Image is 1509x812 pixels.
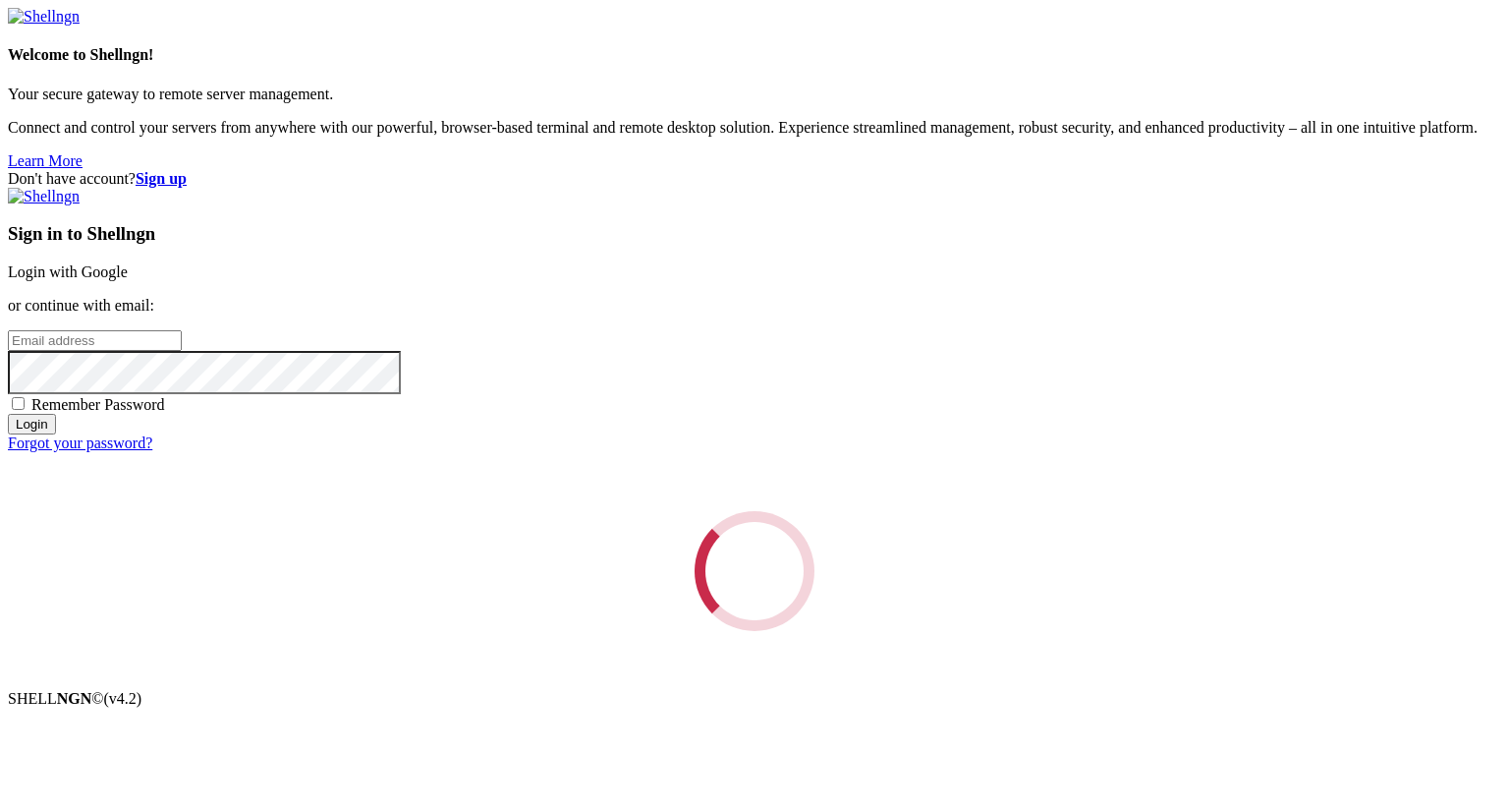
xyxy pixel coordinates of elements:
span: SHELL © [8,690,141,707]
div: Loading... [670,487,838,655]
div: Don't have account? [8,170,1501,188]
a: Forgot your password? [8,435,152,451]
a: Login with Google [8,263,128,280]
input: Login [8,414,56,435]
input: Remember Password [12,397,25,410]
img: Shellngn [8,188,80,205]
a: Sign up [136,170,187,187]
img: Shellngn [8,8,80,26]
a: Learn More [8,152,83,169]
p: or continue with email: [8,297,1501,315]
input: Email address [8,330,182,351]
span: Remember Password [31,396,165,413]
span: 4.2.0 [104,690,142,707]
p: Connect and control your servers from anywhere with our powerful, browser-based terminal and remo... [8,119,1501,137]
b: NGN [57,690,92,707]
h3: Sign in to Shellngn [8,223,1501,245]
p: Your secure gateway to remote server management. [8,86,1501,103]
h4: Welcome to Shellngn! [8,46,1501,64]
